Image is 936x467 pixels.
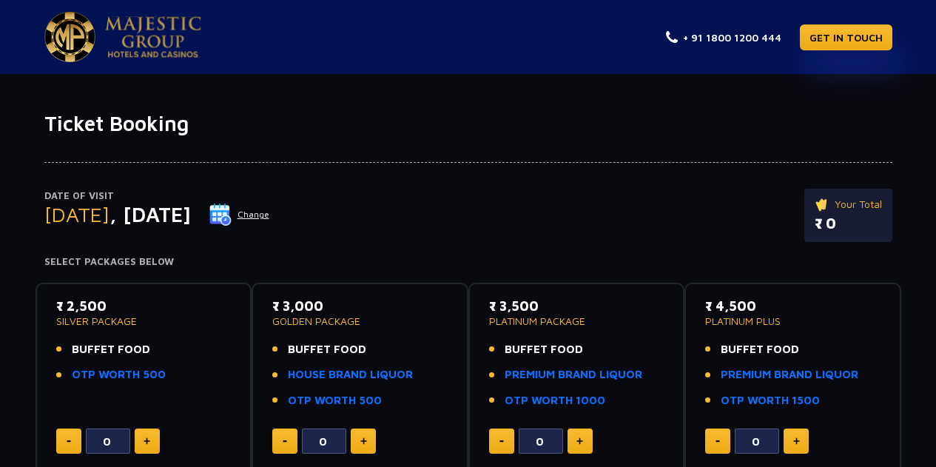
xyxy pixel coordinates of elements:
img: plus [360,437,367,445]
p: ₹ 3,500 [489,296,664,316]
img: minus [67,440,71,443]
img: Majestic Pride [105,16,201,58]
img: ticket [815,196,830,212]
span: [DATE] [44,202,110,226]
a: GET IN TOUCH [800,24,892,50]
img: minus [499,440,504,443]
button: Change [209,203,270,226]
p: SILVER PACKAGE [56,316,232,326]
p: PLATINUM PACKAGE [489,316,664,326]
a: OTP WORTH 1500 [721,392,820,409]
a: HOUSE BRAND LIQUOR [288,366,413,383]
span: BUFFET FOOD [505,341,583,358]
img: plus [144,437,150,445]
h1: Ticket Booking [44,111,892,136]
span: BUFFET FOOD [288,341,366,358]
p: ₹ 0 [815,212,882,235]
p: ₹ 3,000 [272,296,448,316]
img: plus [793,437,800,445]
img: Majestic Pride [44,12,95,62]
p: Your Total [815,196,882,212]
a: OTP WORTH 500 [288,392,382,409]
span: , [DATE] [110,202,191,226]
a: PREMIUM BRAND LIQUOR [721,366,858,383]
p: PLATINUM PLUS [705,316,881,326]
p: GOLDEN PACKAGE [272,316,448,326]
img: minus [716,440,720,443]
img: minus [283,440,287,443]
a: PREMIUM BRAND LIQUOR [505,366,642,383]
a: OTP WORTH 500 [72,366,166,383]
a: + 91 1800 1200 444 [666,30,781,45]
p: ₹ 4,500 [705,296,881,316]
h4: Select Packages Below [44,256,892,268]
span: BUFFET FOOD [72,341,150,358]
p: Date of Visit [44,189,270,204]
span: BUFFET FOOD [721,341,799,358]
a: OTP WORTH 1000 [505,392,605,409]
img: plus [576,437,583,445]
p: ₹ 2,500 [56,296,232,316]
